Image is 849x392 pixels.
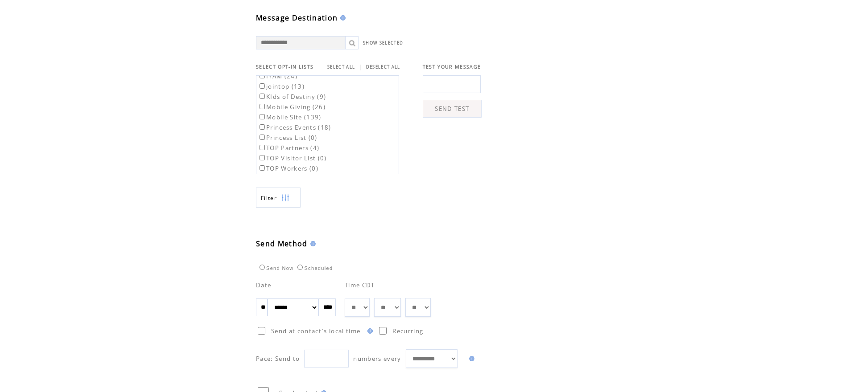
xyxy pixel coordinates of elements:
span: Time CDT [345,281,375,289]
span: TEST YOUR MESSAGE [423,64,481,70]
label: IYAM (24) [258,72,297,80]
span: SELECT OPT-IN LISTS [256,64,313,70]
label: TOP Visitor List (0) [258,154,327,162]
label: TOP Partners (4) [258,144,319,152]
label: Mobile Giving (26) [258,103,326,111]
label: Scheduled [295,265,333,271]
input: Scheduled [297,265,303,270]
label: Princess Events (18) [258,123,331,131]
span: Date [256,281,271,289]
span: Recurring [392,327,423,335]
input: TOP Partners (4) [260,145,265,150]
input: jointop (13) [260,83,265,89]
label: TOP Workers (0) [258,164,318,172]
input: TOP Workers (0) [260,165,265,171]
a: DESELECT ALL [366,64,400,70]
label: Princess List (0) [258,134,317,142]
input: TOP Visitor List (0) [260,155,265,160]
a: SEND TEST [423,100,482,118]
label: KIds of Destiny (9) [258,93,326,101]
input: Send Now [260,265,265,270]
img: help.gif [308,241,316,246]
span: | [359,63,362,71]
span: Send Method [256,239,308,249]
span: Send at contact`s local time [271,327,360,335]
a: SELECT ALL [327,64,355,70]
img: help.gif [365,328,373,334]
span: Message Destination [256,13,338,23]
img: filters.png [281,188,289,208]
img: help.gif [338,15,346,20]
label: Mobile Site (139) [258,113,321,121]
input: Mobile Giving (26) [260,104,265,109]
label: jointop (13) [258,82,305,90]
input: IYAM (24) [260,73,265,78]
span: Show filters [261,194,277,202]
span: numbers every [353,355,401,363]
input: Princess Events (18) [260,124,265,130]
span: Pace: Send to [256,355,300,363]
label: Send Now [257,265,293,271]
a: SHOW SELECTED [363,40,403,46]
input: Princess List (0) [260,135,265,140]
input: Mobile Site (139) [260,114,265,119]
input: KIds of Destiny (9) [260,94,265,99]
img: help.gif [466,356,474,361]
a: Filter [256,188,301,208]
